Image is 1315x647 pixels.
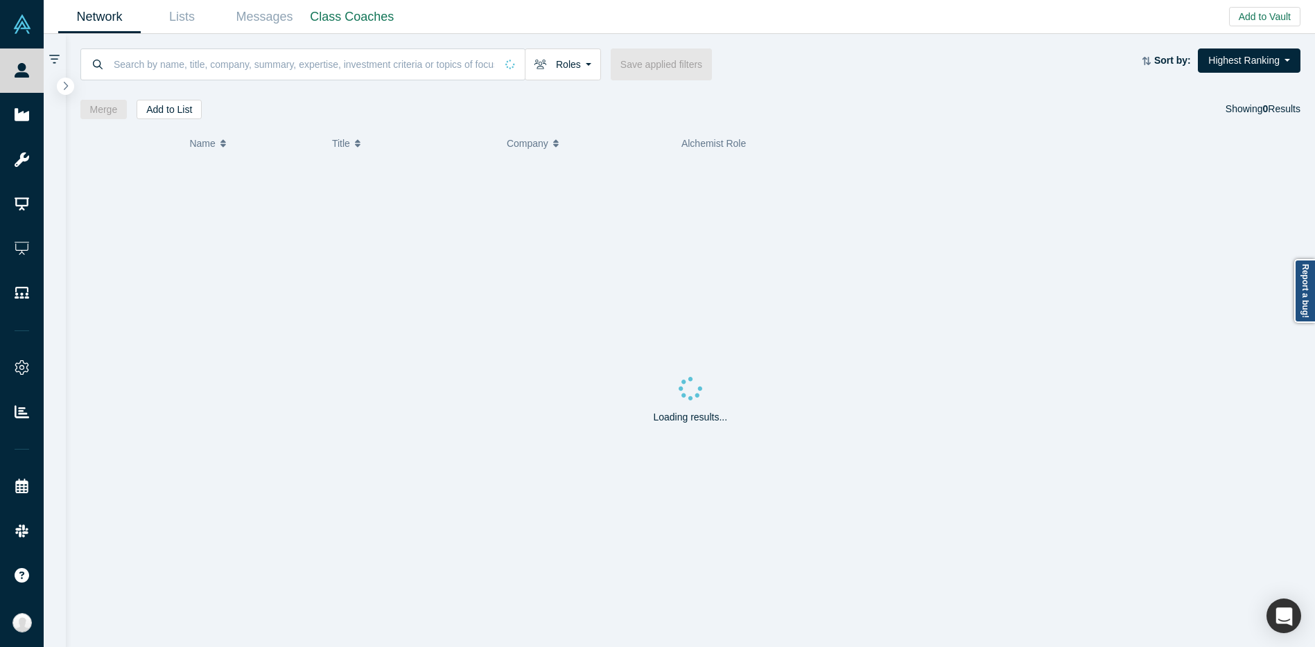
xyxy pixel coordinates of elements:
[332,129,350,158] span: Title
[1154,55,1191,66] strong: Sort by:
[189,129,215,158] span: Name
[137,100,202,119] button: Add to List
[332,129,492,158] button: Title
[1263,103,1269,114] strong: 0
[141,1,223,33] a: Lists
[12,613,32,632] img: Annika Lauer's Account
[611,48,712,80] button: Save applied filters
[223,1,306,33] a: Messages
[507,129,548,158] span: Company
[681,138,746,149] span: Alchemist Role
[525,48,601,80] button: Roles
[58,1,141,33] a: Network
[80,100,128,119] button: Merge
[507,129,667,158] button: Company
[1226,100,1300,119] div: Showing
[1294,259,1315,323] a: Report a bug!
[653,410,727,425] p: Loading results...
[1229,7,1300,26] button: Add to Vault
[1263,103,1300,114] span: Results
[189,129,317,158] button: Name
[12,15,32,34] img: Alchemist Vault Logo
[112,48,496,80] input: Search by name, title, company, summary, expertise, investment criteria or topics of focus
[1198,48,1300,73] button: Highest Ranking
[306,1,399,33] a: Class Coaches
